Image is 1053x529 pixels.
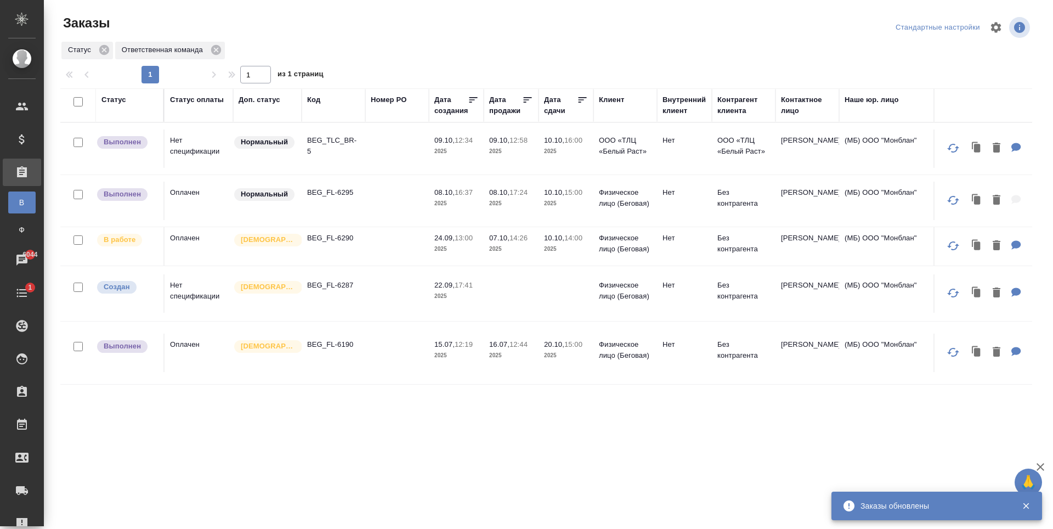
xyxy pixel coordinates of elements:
[165,182,233,220] td: Оплачен
[564,340,582,348] p: 15:00
[1015,469,1042,496] button: 🙏
[544,340,564,348] p: 20.10,
[239,94,280,105] div: Доп. статус
[544,94,577,116] div: Дата сдачи
[104,137,141,148] p: Выполнен
[61,42,113,59] div: Статус
[489,244,533,255] p: 2025
[434,188,455,196] p: 08.10,
[165,274,233,313] td: Нет спецификации
[8,192,36,213] a: В
[307,135,360,157] p: BEG_TLC_BR-5
[966,137,987,160] button: Клонировать
[434,291,478,302] p: 2025
[599,233,652,255] p: Физическое лицо (Беговая)
[663,94,706,116] div: Внутренний клиент
[663,280,706,291] p: Нет
[434,94,468,116] div: Дата создания
[96,233,158,247] div: Выставляет ПМ после принятия заказа от КМа
[845,94,899,105] div: Наше юр. лицо
[434,146,478,157] p: 2025
[544,234,564,242] p: 10.10,
[122,44,207,55] p: Ответственная команда
[104,282,130,292] p: Создан
[307,233,360,244] p: BEG_FL-6290
[233,135,296,150] div: Статус по умолчанию для стандартных заказов
[434,136,455,144] p: 09.10,
[241,341,296,352] p: [DEMOGRAPHIC_DATA]
[96,135,158,150] div: Выставляет ПМ после сдачи и проведения начислений. Последний этап для ПМа
[775,227,839,266] td: [PERSON_NAME]
[16,249,44,260] span: 6044
[1019,471,1038,494] span: 🙏
[170,94,224,105] div: Статус оплаты
[987,189,1006,212] button: Удалить
[68,44,95,55] p: Статус
[509,340,528,348] p: 12:44
[544,244,588,255] p: 2025
[987,137,1006,160] button: Удалить
[940,233,966,259] button: Обновить
[781,94,834,116] div: Контактное лицо
[966,235,987,257] button: Клонировать
[241,282,296,292] p: [DEMOGRAPHIC_DATA]
[860,500,1005,511] div: Заказы обновлены
[599,280,652,302] p: Физическое лицо (Беговая)
[307,187,360,198] p: BEG_FL-6295
[96,339,158,354] div: Выставляет ПМ после сдачи и проведения начислений. Последний этап для ПМа
[544,198,588,209] p: 2025
[839,182,971,220] td: (МБ) ООО "Монблан"
[544,136,564,144] p: 10.10,
[599,339,652,361] p: Физическое лицо (Беговая)
[455,234,473,242] p: 13:00
[455,188,473,196] p: 16:37
[717,280,770,302] p: Без контрагента
[509,234,528,242] p: 14:26
[717,187,770,209] p: Без контрагента
[104,234,135,245] p: В работе
[839,274,971,313] td: (МБ) ООО "Монблан"
[14,224,30,235] span: Ф
[544,350,588,361] p: 2025
[489,146,533,157] p: 2025
[663,187,706,198] p: Нет
[3,246,41,274] a: 6044
[544,188,564,196] p: 10.10,
[8,219,36,241] a: Ф
[233,187,296,202] div: Статус по умолчанию для стандартных заказов
[14,197,30,208] span: В
[434,350,478,361] p: 2025
[717,135,770,157] p: ООО «ТЛЦ «Белый Раст»
[663,233,706,244] p: Нет
[663,339,706,350] p: Нет
[434,281,455,289] p: 22.09,
[96,187,158,202] div: Выставляет ПМ после сдачи и проведения начислений. Последний этап для ПМа
[717,94,770,116] div: Контрагент клиента
[839,227,971,266] td: (МБ) ООО "Монблан"
[599,187,652,209] p: Физическое лицо (Беговая)
[983,14,1009,41] span: Настроить таблицу
[966,282,987,305] button: Клонировать
[21,282,38,293] span: 1
[371,94,406,105] div: Номер PO
[455,340,473,348] p: 12:19
[165,130,233,168] td: Нет спецификации
[455,136,473,144] p: 12:34
[278,67,324,83] span: из 1 страниц
[434,198,478,209] p: 2025
[241,234,296,245] p: [DEMOGRAPHIC_DATA]
[104,341,141,352] p: Выполнен
[241,189,288,200] p: Нормальный
[434,340,455,348] p: 15.07,
[966,341,987,364] button: Клонировать
[564,188,582,196] p: 15:00
[893,19,983,36] div: split button
[775,274,839,313] td: [PERSON_NAME]
[1009,17,1032,38] span: Посмотреть информацию
[966,189,987,212] button: Клонировать
[1015,501,1037,511] button: Закрыть
[307,280,360,291] p: BEG_FL-6287
[101,94,126,105] div: Статус
[509,188,528,196] p: 17:24
[564,234,582,242] p: 14:00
